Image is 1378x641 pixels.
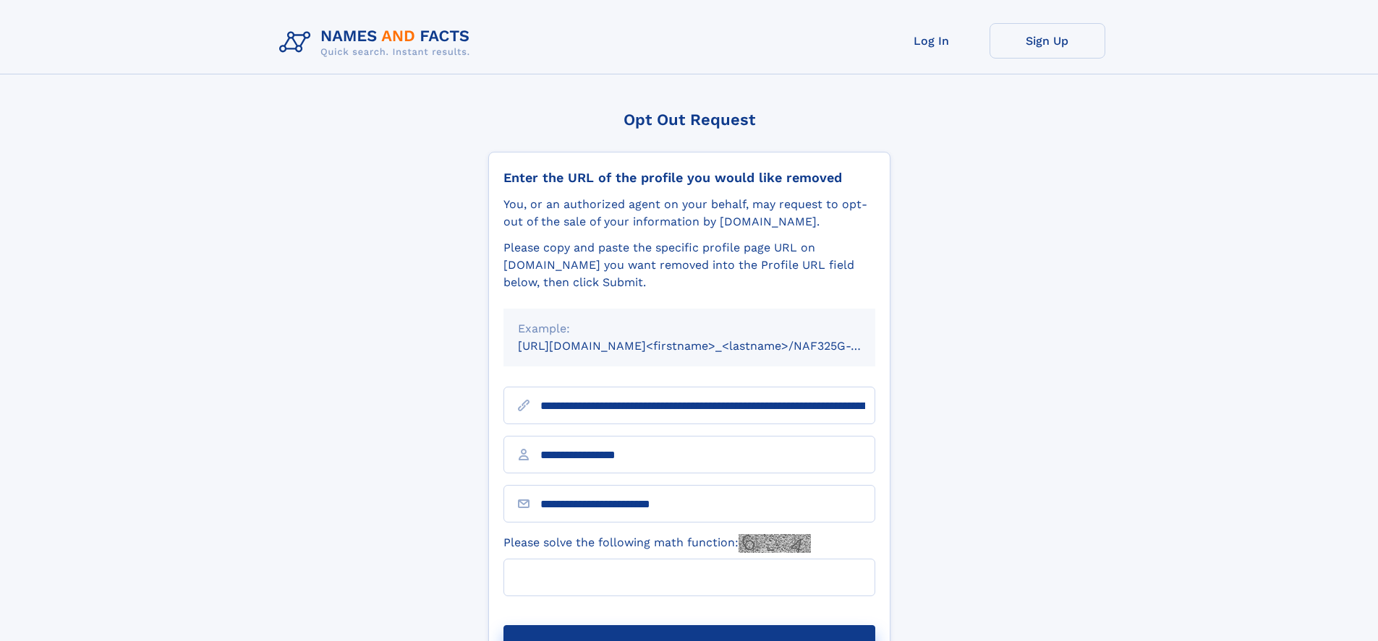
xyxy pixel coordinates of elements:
small: [URL][DOMAIN_NAME]<firstname>_<lastname>/NAF325G-xxxxxxxx [518,339,903,353]
label: Please solve the following math function: [503,534,811,553]
div: Opt Out Request [488,111,890,129]
img: Logo Names and Facts [273,23,482,62]
div: Enter the URL of the profile you would like removed [503,170,875,186]
a: Sign Up [990,23,1105,59]
div: Please copy and paste the specific profile page URL on [DOMAIN_NAME] you want removed into the Pr... [503,239,875,291]
div: Example: [518,320,861,337]
div: You, or an authorized agent on your behalf, may request to opt-out of the sale of your informatio... [503,196,875,231]
a: Log In [874,23,990,59]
